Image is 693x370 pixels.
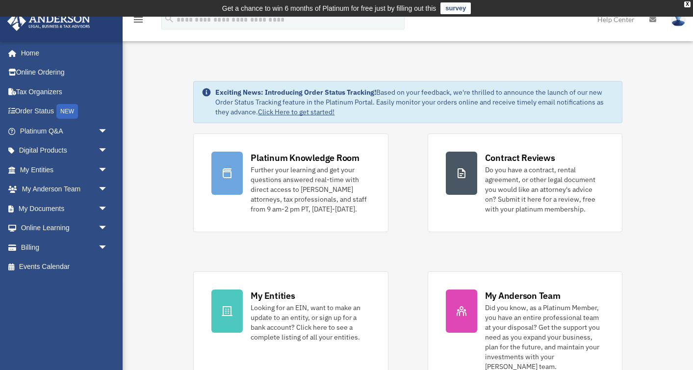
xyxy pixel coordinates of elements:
div: close [684,1,691,7]
a: Events Calendar [7,257,123,277]
a: Contract Reviews Do you have a contract, rental agreement, or other legal document you would like... [428,133,622,232]
span: arrow_drop_down [98,218,118,238]
div: Get a chance to win 6 months of Platinum for free just by filling out this [222,2,436,14]
div: My Anderson Team [485,290,561,302]
div: Do you have a contract, rental agreement, or other legal document you would like an attorney's ad... [485,165,604,214]
a: My Anderson Teamarrow_drop_down [7,180,123,199]
a: Platinum Knowledge Room Further your learning and get your questions answered real-time with dire... [193,133,388,232]
a: My Documentsarrow_drop_down [7,199,123,218]
span: arrow_drop_down [98,141,118,161]
div: NEW [56,104,78,119]
div: Further your learning and get your questions answered real-time with direct access to [PERSON_NAM... [251,165,370,214]
i: search [164,13,175,24]
div: Contract Reviews [485,152,555,164]
span: arrow_drop_down [98,199,118,219]
a: Billingarrow_drop_down [7,238,123,257]
a: Digital Productsarrow_drop_down [7,141,123,160]
span: arrow_drop_down [98,238,118,258]
a: Order StatusNEW [7,102,123,122]
img: Anderson Advisors Platinum Portal [4,12,93,31]
div: Looking for an EIN, want to make an update to an entity, or sign up for a bank account? Click her... [251,303,370,342]
a: Online Ordering [7,63,123,82]
a: Tax Organizers [7,82,123,102]
span: arrow_drop_down [98,180,118,200]
a: Online Learningarrow_drop_down [7,218,123,238]
div: Platinum Knowledge Room [251,152,359,164]
div: My Entities [251,290,295,302]
span: arrow_drop_down [98,121,118,141]
strong: Exciting News: Introducing Order Status Tracking! [215,88,376,97]
i: menu [132,14,144,26]
a: survey [440,2,471,14]
div: Based on your feedback, we're thrilled to announce the launch of our new Order Status Tracking fe... [215,87,614,117]
img: User Pic [671,12,686,26]
a: My Entitiesarrow_drop_down [7,160,123,180]
a: Platinum Q&Aarrow_drop_down [7,121,123,141]
a: Home [7,43,118,63]
a: Click Here to get started! [258,107,334,116]
a: menu [132,17,144,26]
span: arrow_drop_down [98,160,118,180]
